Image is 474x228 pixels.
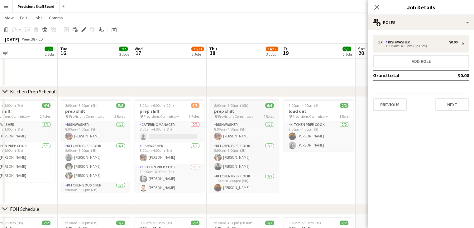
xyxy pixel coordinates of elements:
[69,114,104,119] span: Provisions Commisary
[60,108,130,114] h3: prep shift
[209,46,217,52] span: Thu
[42,221,50,225] span: 2/2
[10,88,58,95] div: Kitchen Prep Schedule
[289,103,321,108] span: 2:00pm-4:00pm (2h)
[134,49,143,57] span: 17
[49,15,63,21] span: Comms
[140,221,172,225] span: 8:30am-5:30pm (9h)
[265,103,274,108] span: 6/6
[42,103,50,108] span: 4/4
[368,15,474,30] div: Roles
[191,47,204,51] span: 11/13
[31,14,45,22] a: Jobs
[13,0,60,12] button: Provisions Staff Board
[20,15,27,21] span: Edit
[209,173,279,203] app-card-role: Kitchen Prep Cook2/211:00am-4:00pm (5h)[PERSON_NAME]
[5,36,19,42] div: [DATE]
[435,98,469,111] button: Next
[218,114,253,119] span: Provisions Commisary
[17,14,30,22] a: Edit
[10,206,39,212] div: FOH Schedule
[266,52,278,57] div: 3 Jobs
[191,103,199,108] span: 3/5
[449,40,457,44] div: $0.00
[135,164,204,203] app-card-role: Kitchen Prep Cook2/310:00am-6:00pm (8h)[PERSON_NAME][PERSON_NAME]
[33,15,43,21] span: Jobs
[293,114,328,119] span: Provisions Commisary
[208,49,217,57] span: 18
[340,221,348,225] span: 2/2
[263,114,274,119] span: 4 Roles
[368,3,474,11] h3: Job Details
[119,47,128,51] span: 7/7
[209,121,279,142] app-card-role: Dishwasher1/18:00am-4:00pm (8h)[PERSON_NAME]
[45,47,53,51] span: 6/6
[358,46,365,52] span: Sat
[119,52,129,57] div: 2 Jobs
[373,55,469,67] button: Add role
[46,14,65,22] a: Comms
[39,37,45,42] div: EDT
[284,121,353,151] app-card-role: Kitchen Prep Cook2/22:00pm-4:00pm (2h)[PERSON_NAME][PERSON_NAME]
[45,52,55,57] div: 2 Jobs
[21,37,36,42] span: Week 38
[116,221,125,225] span: 2/2
[2,14,16,22] a: View
[342,47,351,51] span: 9/9
[209,142,279,173] app-card-role: Kitchen Prep Cook2/29:00am-5:00pm (8h)[PERSON_NAME][PERSON_NAME]
[289,221,321,225] span: 9:30am-5:30pm (8h)
[209,99,279,192] app-job-card: 8:00am-6:00pm (10h)6/6prep shift Provisions Commisary4 RolesDishwasher1/18:00am-4:00pm (8h)[PERSO...
[59,49,67,57] span: 16
[5,15,14,21] span: View
[265,221,274,225] span: 2/2
[214,103,248,108] span: 8:00am-6:00pm (10h)
[378,40,385,44] div: 1 x
[284,99,353,151] app-job-card: 2:00pm-4:00pm (2h)2/2load out Provisions Commisary1 RoleKitchen Prep Cook2/22:00pm-4:00pm (2h)[PE...
[65,103,98,108] span: 8:00am-5:00pm (9h)
[214,221,254,225] span: 9:30am-4:00pm (6h30m)
[440,70,469,80] td: $0.00
[284,46,289,52] span: Fri
[40,114,50,119] span: 2 Roles
[60,182,130,203] app-card-role: Kitchen Sous Chef1/19:00am-5:00pm (8h)
[339,114,348,119] span: 1 Role
[191,221,199,225] span: 2/2
[135,142,204,164] app-card-role: Dishwasher1/18:00am-4:00pm (8h)[PERSON_NAME]
[373,98,407,111] button: Previous
[140,103,174,108] span: 8:00am-6:00pm (10h)
[385,40,412,44] div: Dishwasher
[60,99,130,192] app-job-card: 8:00am-5:00pm (9h)5/5prep shift Provisions Commisary3 RolesDishwasher1/18:00am-4:00pm (8h)[PERSON...
[373,70,440,80] td: Grand total
[114,114,125,119] span: 3 Roles
[144,114,179,119] span: Provisions Commisary
[60,121,130,142] app-card-role: Dishwasher1/18:00am-4:00pm (8h)[PERSON_NAME]
[135,99,204,192] app-job-card: 8:00am-6:00pm (10h)3/5prep shift Provisions Commisary3 RolesCatering Manager0/18:00am-4:00pm (8h)...
[60,46,67,52] span: Tue
[135,121,204,142] app-card-role: Catering Manager0/18:00am-4:00pm (8h)
[340,103,348,108] span: 2/2
[284,108,353,114] h3: load out
[60,142,130,182] app-card-role: Kitchen Prep Cook3/39:00am-5:00pm (8h)[PERSON_NAME][PERSON_NAME][PERSON_NAME]
[135,108,204,114] h3: prep shift
[378,44,457,47] div: 10:15am-4:30pm (6h15m)
[189,114,199,119] span: 3 Roles
[357,49,365,57] span: 20
[192,52,203,57] div: 3 Jobs
[209,108,279,114] h3: prep shift
[65,221,98,225] span: 9:30am-5:30pm (8h)
[135,46,143,52] span: Wed
[266,47,278,51] span: 14/17
[116,103,125,108] span: 5/5
[343,52,352,57] div: 3 Jobs
[283,49,289,57] span: 19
